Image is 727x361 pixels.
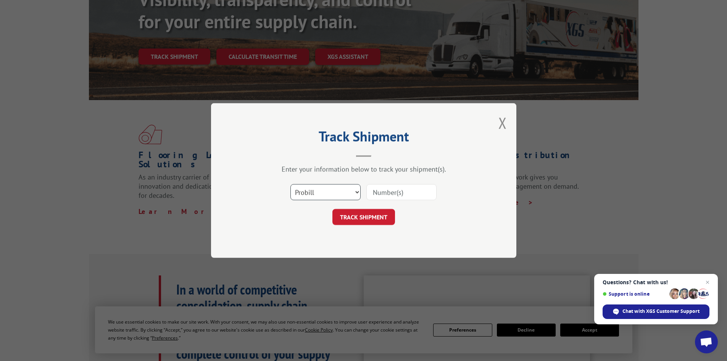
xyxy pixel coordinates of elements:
[332,209,395,225] button: TRACK SHIPMENT
[603,304,709,319] div: Chat with XGS Customer Support
[249,131,478,146] h2: Track Shipment
[603,279,709,285] span: Questions? Chat with us!
[603,291,667,297] span: Support is online
[366,184,437,200] input: Number(s)
[695,330,718,353] div: Open chat
[622,308,700,315] span: Chat with XGS Customer Support
[703,278,712,287] span: Close chat
[249,165,478,173] div: Enter your information below to track your shipment(s).
[498,113,507,133] button: Close modal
